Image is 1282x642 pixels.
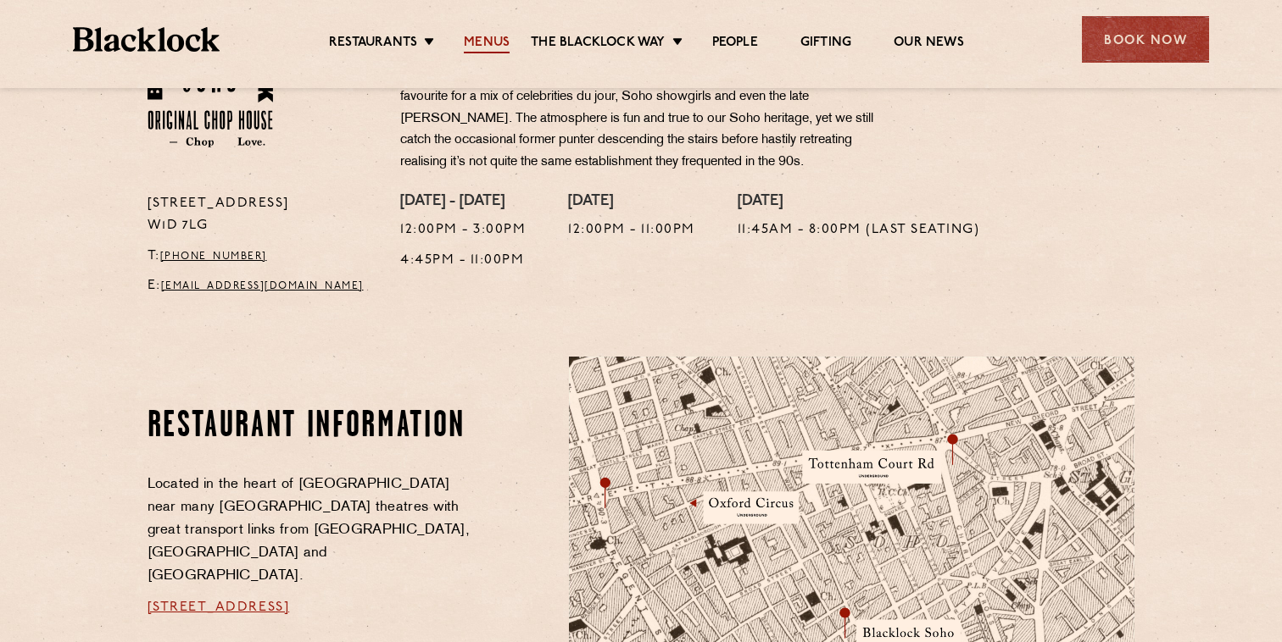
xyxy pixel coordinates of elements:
[568,193,695,212] h4: [DATE]
[148,246,376,268] p: T:
[712,35,758,53] a: People
[400,193,526,212] h4: [DATE] - [DATE]
[800,35,851,53] a: Gifting
[148,600,290,614] a: [STREET_ADDRESS]
[148,275,376,297] p: E:
[568,219,695,241] p: 12:00pm - 11:00pm
[400,20,900,174] p: Housed in a former Soho brothel and the notorious “Le Reims” lap dancing club. Like much of 1950s...
[73,27,220,52] img: BL_Textured_Logo-footer-cropped.svg
[531,35,665,53] a: The Blacklock Way
[329,35,417,53] a: Restaurants
[148,193,376,237] p: [STREET_ADDRESS] W1D 7LG
[148,406,472,448] h2: Restaurant information
[894,35,964,53] a: Our News
[1082,16,1209,63] div: Book Now
[738,193,980,212] h4: [DATE]
[161,281,364,291] a: [EMAIL_ADDRESS][DOMAIN_NAME]
[464,35,510,53] a: Menus
[400,250,526,272] p: 4:45pm - 11:00pm
[148,473,472,588] p: Located in the heart of [GEOGRAPHIC_DATA] near many [GEOGRAPHIC_DATA] theatres with great transpo...
[400,219,526,241] p: 12:00pm - 3:00pm
[160,252,267,262] a: [PHONE_NUMBER]
[738,219,980,241] p: 11:45am - 8:00pm (Last seating)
